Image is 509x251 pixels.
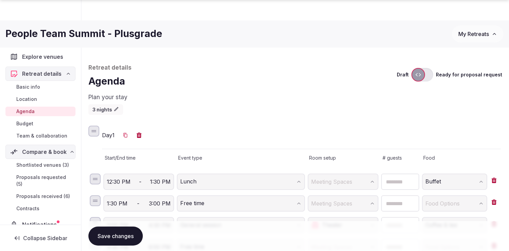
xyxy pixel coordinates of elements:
[458,31,489,37] span: My Retreats
[16,108,35,115] span: Agenda
[22,220,60,229] span: Notifications
[5,107,75,116] a: Agenda
[5,50,75,64] a: Explore venues
[5,231,75,246] button: Collapse Sidebar
[180,178,197,186] div: Lunch
[16,120,33,127] span: Budget
[425,200,460,207] span: Food Options
[16,193,70,200] span: Proposals received (6)
[150,178,171,185] span: 1:30 PM
[88,104,123,115] button: 3 nights
[5,160,75,170] a: Shortlisted venues (3)
[22,148,67,156] span: Compare & book
[5,204,75,213] a: Contracts
[137,200,139,207] span: -
[16,132,67,139] span: Team & collaboration
[5,119,75,128] a: Budget
[452,25,504,42] button: My Retreats
[397,71,409,78] div: Draft
[5,94,75,104] a: Location
[5,173,75,189] a: Proposals requested (5)
[149,200,171,207] span: 3:00 PM
[16,174,73,187] span: Proposals requested (5)
[16,162,69,168] span: Shortlisted venues (3)
[5,192,75,201] a: Proposals received (6)
[107,200,128,207] span: 1:30 PM
[5,27,162,40] h1: People Team Summit - Plusgrade
[5,82,75,92] a: Basic info
[16,96,37,103] span: Location
[104,174,173,189] button: 12:30 PM-1:30 PM
[139,178,141,185] span: -
[383,155,402,171] span: # guests
[88,75,391,88] h1: Agenda
[5,131,75,141] a: Team & collaboration
[107,178,131,185] span: 12:30 PM
[22,53,66,61] span: Explore venues
[311,178,352,185] span: Meeting Spaces
[102,131,115,139] h3: Day 1
[23,235,67,241] span: Collapse Sidebar
[178,155,202,171] span: Event type
[105,155,136,171] span: Start/End time
[436,71,502,78] div: Ready for proposal request
[88,93,391,102] p: Plan your stay
[88,64,391,72] p: Retreat details
[309,155,336,171] span: Room setup
[311,200,352,207] span: Meeting Spaces
[180,199,204,208] div: Free time
[104,196,173,211] button: 1:30 PM-3:00 PM
[88,227,143,246] button: Save changes
[16,84,40,90] span: Basic info
[423,155,435,171] span: Food
[425,178,441,186] div: Buffet
[22,70,62,78] span: Retreat details
[104,218,173,233] button: 3:00 PM-4:30 PM
[5,217,75,232] a: Notifications
[16,205,39,212] span: Contracts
